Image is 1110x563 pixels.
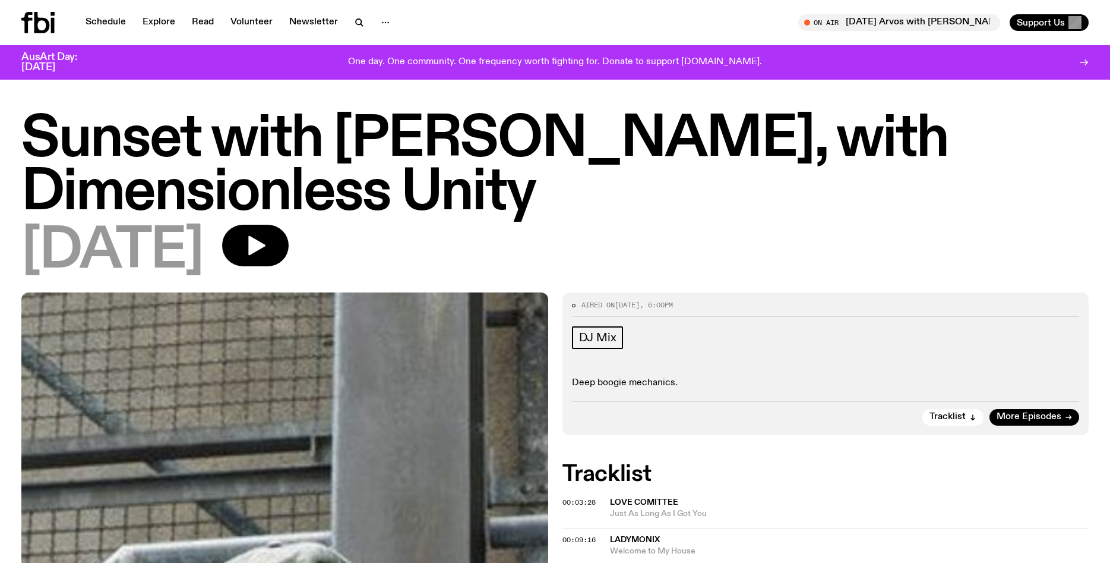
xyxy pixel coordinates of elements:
[989,409,1079,426] a: More Episodes
[21,113,1089,220] h1: Sunset with [PERSON_NAME], with Dimensionless Unity
[922,409,983,426] button: Tracklist
[185,14,221,31] a: Read
[610,536,660,544] span: LADYMONIX
[21,225,203,278] span: [DATE]
[562,537,596,543] button: 00:09:16
[610,498,678,507] span: Love Comittee
[610,508,1089,520] span: Just As Long As I Got You
[579,331,616,344] span: DJ Mix
[1010,14,1089,31] button: Support Us
[997,413,1061,422] span: More Episodes
[348,57,762,68] p: One day. One community. One frequency worth fighting for. Donate to support [DOMAIN_NAME].
[572,378,1080,389] p: Deep boogie mechanics.
[610,546,1089,557] span: Welcome to My House
[135,14,182,31] a: Explore
[615,300,640,310] span: [DATE]
[562,464,1089,485] h2: Tracklist
[21,52,97,73] h3: AusArt Day: [DATE]
[562,498,596,507] span: 00:03:28
[581,300,615,310] span: Aired on
[562,499,596,506] button: 00:03:28
[929,413,966,422] span: Tracklist
[798,14,1000,31] button: On Air[DATE] Arvos with [PERSON_NAME]
[572,326,624,349] a: DJ Mix
[562,535,596,545] span: 00:09:16
[223,14,280,31] a: Volunteer
[1017,17,1065,28] span: Support Us
[78,14,133,31] a: Schedule
[640,300,673,310] span: , 6:00pm
[282,14,345,31] a: Newsletter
